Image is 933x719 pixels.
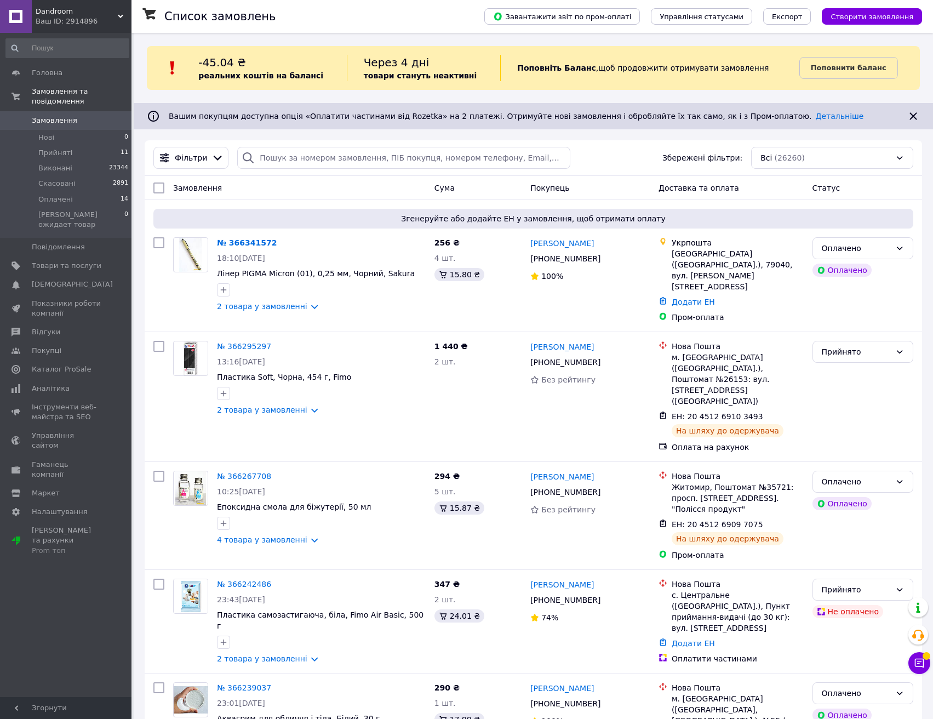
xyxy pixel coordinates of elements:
[217,580,271,589] a: № 366242486
[822,584,891,596] div: Прийнято
[36,16,131,26] div: Ваш ID: 2914896
[816,112,864,121] a: Детальніше
[434,342,468,351] span: 1 440 ₴
[113,179,128,189] span: 2891
[763,8,811,25] button: Експорт
[121,195,128,204] span: 14
[32,384,70,393] span: Аналітика
[32,488,60,498] span: Маркет
[812,497,872,510] div: Оплачено
[173,579,208,614] a: Фото товару
[198,71,323,80] b: реальних коштів на балансі
[38,210,124,230] span: [PERSON_NAME] ожидает товар
[173,184,222,192] span: Замовлення
[32,261,101,271] span: Товари та послуги
[434,268,484,281] div: 15.80 ₴
[38,148,72,158] span: Прийняті
[32,507,88,517] span: Налаштування
[124,133,128,142] span: 0
[530,341,594,352] a: [PERSON_NAME]
[158,213,909,224] span: Згенеруйте або додайте ЕН у замовлення, щоб отримати оплату
[124,210,128,230] span: 0
[831,13,913,21] span: Створити замовлення
[672,237,804,248] div: Укрпошта
[822,8,922,25] button: Створити замовлення
[672,298,715,306] a: Додати ЕН
[36,7,118,16] span: Dandroom
[434,487,456,496] span: 5 шт.
[109,163,128,173] span: 23344
[660,13,743,21] span: Управління статусами
[217,503,371,511] a: Епоксидна смола для біжутерії, 50 мл
[32,242,85,252] span: Повідомлення
[672,424,783,437] div: На шляху до одержувача
[760,152,772,163] span: Всі
[822,242,891,254] div: Оплачено
[500,55,799,81] div: , щоб продовжити отримувати замовлення
[38,163,72,173] span: Виконані
[530,683,594,694] a: [PERSON_NAME]
[198,56,245,69] span: -45.04 ₴
[32,87,131,106] span: Замовлення та повідомлення
[434,357,456,366] span: 2 шт.
[32,364,91,374] span: Каталог ProSale
[484,8,640,25] button: Завантажити звіт по пром-оплаті
[528,484,603,500] div: [PHONE_NUMBER]
[217,472,271,481] a: № 366267708
[38,133,54,142] span: Нові
[434,699,456,707] span: 1 шт.
[173,682,208,717] a: Фото товару
[217,302,307,311] a: 2 товара у замовленні
[528,251,603,266] div: [PHONE_NUMBER]
[672,482,804,515] div: Житомир, Поштомат №35721: просп. [STREET_ADDRESS]. "Полісся продукт"
[672,442,804,453] div: Оплата на рахунок
[672,550,804,561] div: Пром-оплата
[32,460,101,480] span: Гаманець компанії
[217,269,415,278] a: Лінер PIGMA Micron (01), 0,25 мм, Чорний, Sakura
[434,238,460,247] span: 256 ₴
[812,605,883,618] div: Не оплачено
[217,610,423,630] a: Пластика самозастигаюча, біла, Fimo Air Basic, 500 г
[541,375,596,384] span: Без рейтингу
[38,179,76,189] span: Скасовані
[32,526,101,556] span: [PERSON_NAME] та рахунки
[217,699,265,707] span: 23:01[DATE]
[217,683,271,692] a: № 366239037
[811,12,922,20] a: Створити замовлення
[217,342,271,351] a: № 366295297
[364,71,477,80] b: товари стануть неактивні
[434,580,460,589] span: 347 ₴
[175,152,207,163] span: Фільтри
[217,654,307,663] a: 2 товара у замовленні
[173,237,208,272] a: Фото товару
[179,238,202,272] img: Фото товару
[672,520,763,529] span: ЕН: 20 4512 6909 7075
[774,153,804,162] span: (26260)
[434,595,456,604] span: 2 шт.
[32,68,62,78] span: Головна
[434,501,484,515] div: 15.87 ₴
[434,683,460,692] span: 290 ₴
[32,299,101,318] span: Показники роботи компанії
[121,148,128,158] span: 11
[217,595,265,604] span: 23:43[DATE]
[32,431,101,450] span: Управління сайтом
[672,471,804,482] div: Нова Пошта
[217,535,307,544] a: 4 товара у замовленні
[822,476,891,488] div: Оплачено
[32,346,61,356] span: Покупці
[541,505,596,514] span: Без рейтингу
[908,652,930,674] button: Чат з покупцем
[672,653,804,664] div: Оплатити частинами
[517,64,596,72] b: Поповніть Баланс
[659,184,739,192] span: Доставка та оплата
[184,341,198,375] img: Фото товару
[164,10,276,23] h1: Список замовлень
[672,412,763,421] span: ЕН: 20 4512 6910 3493
[530,238,594,249] a: [PERSON_NAME]
[32,279,113,289] span: [DEMOGRAPHIC_DATA]
[822,687,891,699] div: Оплачено
[772,13,803,21] span: Експорт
